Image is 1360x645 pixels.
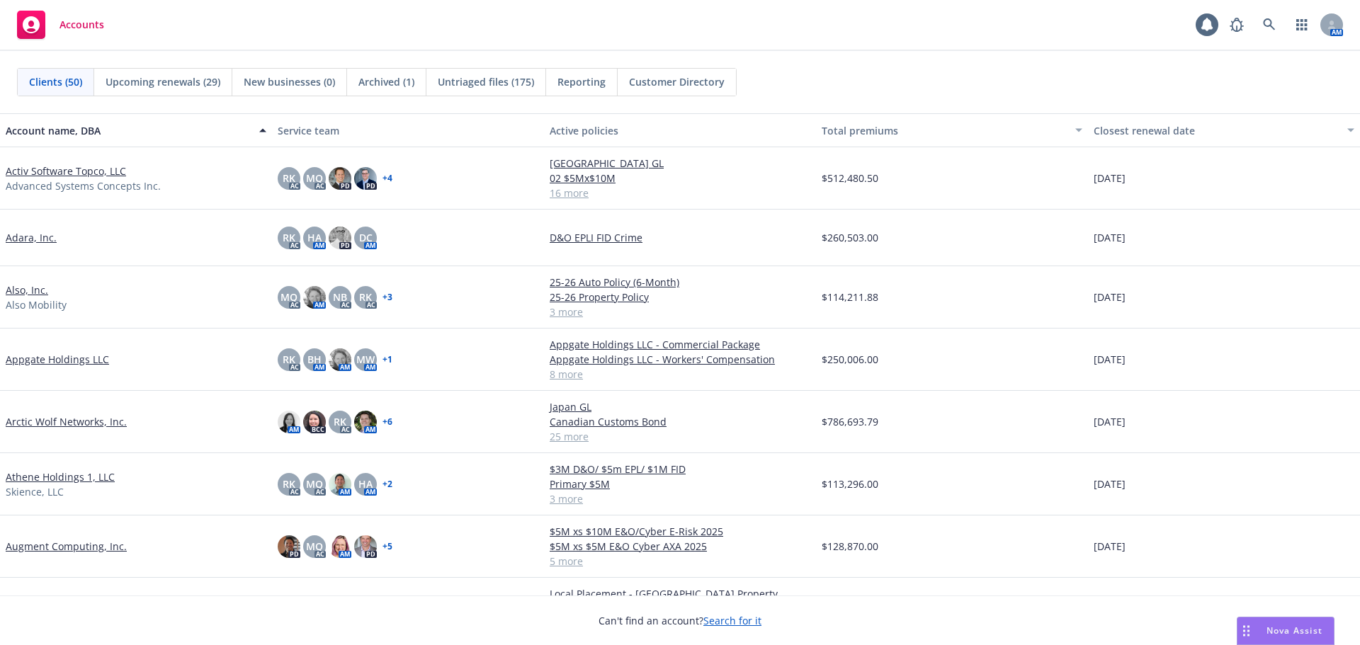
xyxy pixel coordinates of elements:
span: DC [359,230,373,245]
a: Adara, Inc. [6,230,57,245]
span: Accounts [59,19,104,30]
span: $128,870.00 [822,539,878,554]
span: [DATE] [1094,414,1126,429]
span: Also Mobility [6,297,67,312]
a: Japan GL [550,399,810,414]
span: RK [334,414,346,429]
span: [DATE] [1094,290,1126,304]
span: [DATE] [1094,171,1126,185]
span: RK [283,230,295,245]
span: $113,296.00 [822,476,878,491]
a: Athene Holdings 1, LLC [6,469,115,484]
span: RK [283,171,295,185]
a: D&O EPLI FID Crime [550,230,810,245]
a: 25-26 Property Policy [550,290,810,304]
span: HA [358,476,373,491]
img: photo [354,535,377,558]
span: $786,693.79 [822,414,878,429]
span: RK [283,352,295,367]
span: $114,211.88 [822,290,878,304]
a: 02 $5Mx$10M [550,171,810,185]
span: Skience, LLC [6,484,64,499]
a: $5M xs $5M E&O Cyber AXA 2025 [550,539,810,554]
button: Total premiums [816,113,1088,147]
span: MQ [306,171,323,185]
span: RK [283,476,295,491]
img: photo [329,167,351,190]
div: Service team [278,123,538,138]
span: Customer Directory [629,74,725,89]
span: BH [307,352,322,367]
a: Primary $5M [550,476,810,491]
a: Local Placement - [GEOGRAPHIC_DATA] Property [550,586,810,601]
img: photo [354,411,377,433]
button: Active policies [544,113,816,147]
img: photo [303,411,326,433]
span: Can't find an account? [599,613,761,628]
a: Appgate Holdings LLC [6,352,109,367]
div: Active policies [550,123,810,138]
a: Activ Software Topco, LLC [6,164,126,178]
a: Report a Bug [1223,11,1251,39]
a: + 2 [382,480,392,489]
img: photo [303,286,326,309]
span: [DATE] [1094,476,1126,491]
span: MQ [306,476,323,491]
span: Advanced Systems Concepts Inc. [6,178,161,193]
img: photo [329,227,351,249]
img: photo [354,167,377,190]
a: + 1 [382,355,392,364]
a: 25 more [550,429,810,444]
a: 16 more [550,185,810,200]
span: Nova Assist [1266,624,1322,637]
a: Accounts [11,5,110,45]
a: + 3 [382,293,392,302]
a: Appgate Holdings LLC - Workers' Compensation [550,352,810,367]
span: MQ [280,290,297,304]
span: [DATE] [1094,352,1126,367]
a: 8 more [550,367,810,382]
a: 25-26 Auto Policy (6-Month) [550,275,810,290]
img: photo [329,348,351,371]
span: [DATE] [1094,539,1126,554]
div: Drag to move [1237,617,1255,644]
div: Account name, DBA [6,123,251,138]
div: Closest renewal date [1094,123,1339,138]
a: Arctic Wolf Networks, Inc. [6,414,127,429]
span: [DATE] [1094,230,1126,245]
a: Search for it [703,614,761,627]
a: Augment Computing, Inc. [6,539,127,554]
a: + 6 [382,418,392,426]
img: photo [329,473,351,496]
img: photo [278,411,300,433]
a: Also, Inc. [6,282,48,297]
div: Total premiums [822,123,1067,138]
span: Clients (50) [29,74,82,89]
a: 5 more [550,554,810,569]
span: Reporting [557,74,606,89]
a: [GEOGRAPHIC_DATA] GL [550,156,810,171]
span: $512,480.50 [822,171,878,185]
button: Nova Assist [1237,617,1334,645]
a: 3 more [550,491,810,506]
a: Appgate Holdings LLC - Commercial Package [550,337,810,352]
a: Search [1255,11,1283,39]
span: HA [307,230,322,245]
span: RK [359,290,372,304]
span: NB [333,290,347,304]
a: + 5 [382,542,392,551]
img: photo [329,535,351,558]
a: Switch app [1288,11,1316,39]
span: Archived (1) [358,74,414,89]
span: $250,006.00 [822,352,878,367]
a: $3M D&O/ $5m EPL/ $1M FID [550,462,810,476]
span: MQ [306,539,323,554]
span: $260,503.00 [822,230,878,245]
button: Service team [272,113,544,147]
